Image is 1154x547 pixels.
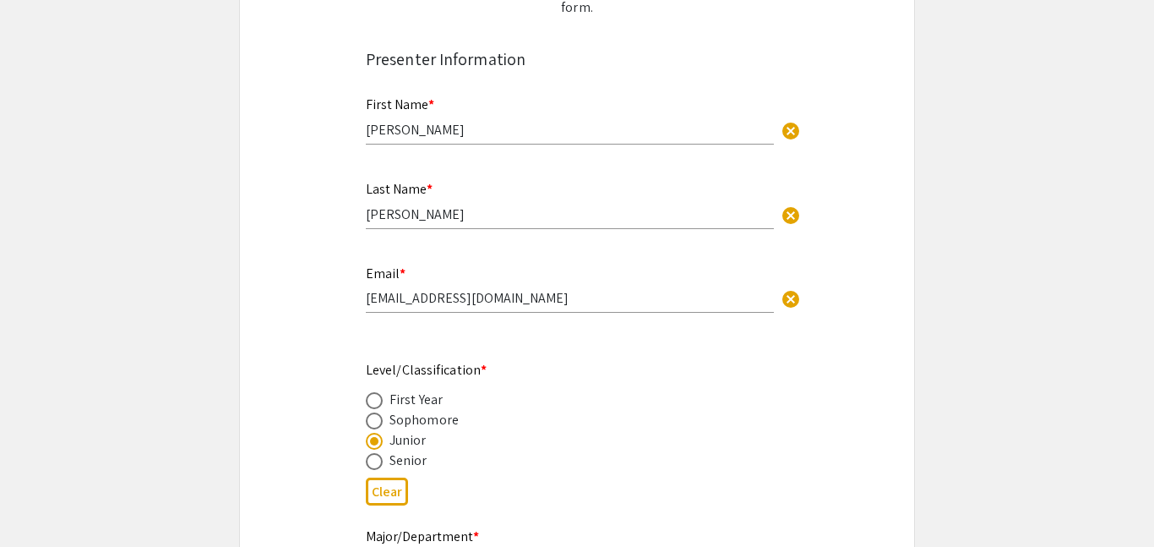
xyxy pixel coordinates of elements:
[774,282,808,315] button: Clear
[389,430,427,451] div: Junior
[781,289,801,309] span: cancel
[774,197,808,231] button: Clear
[366,205,774,223] input: Type Here
[13,471,72,534] iframe: Chat
[366,96,434,113] mat-label: First Name
[366,478,408,506] button: Clear
[389,390,443,410] div: First Year
[389,451,427,471] div: Senior
[366,46,788,72] div: Presenter Information
[366,528,479,545] mat-label: Major/Department
[774,112,808,146] button: Clear
[366,121,774,139] input: Type Here
[366,289,774,307] input: Type Here
[366,265,406,282] mat-label: Email
[389,410,459,430] div: Sophomore
[366,180,433,198] mat-label: Last Name
[781,205,801,226] span: cancel
[781,121,801,141] span: cancel
[366,361,487,379] mat-label: Level/Classification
